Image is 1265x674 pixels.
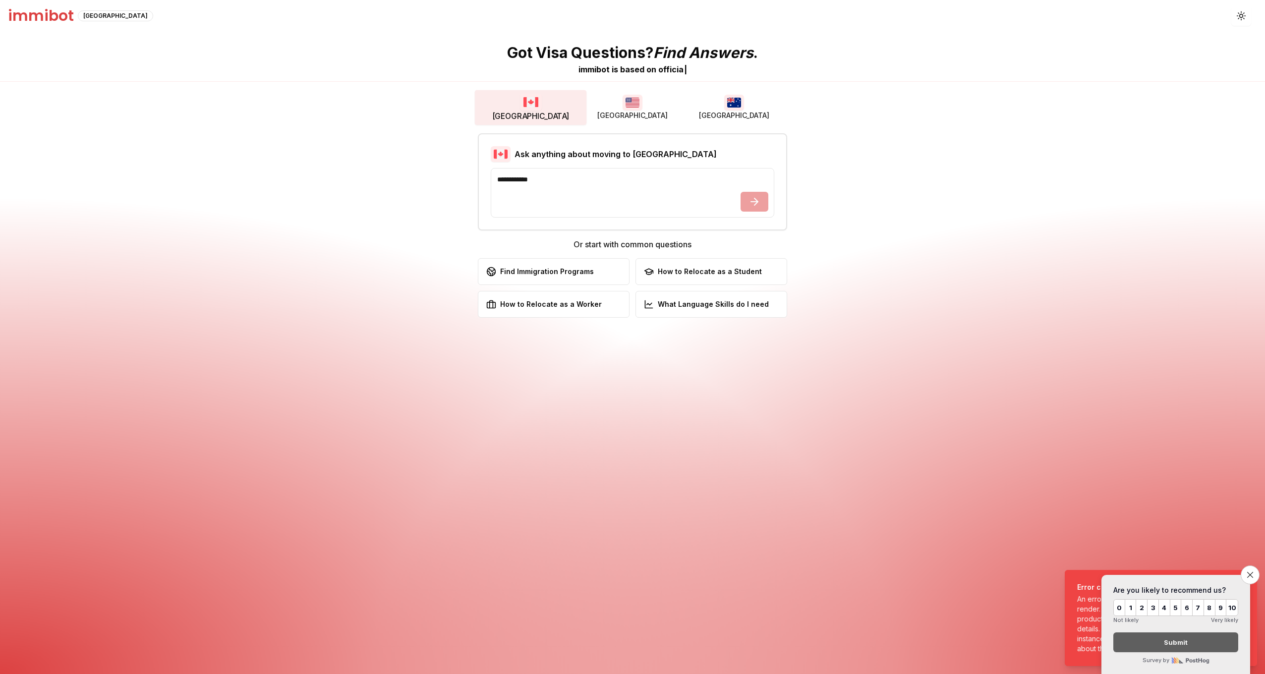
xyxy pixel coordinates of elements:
img: Australia flag [724,95,744,111]
div: How to Relocate as a Student [644,267,762,277]
div: immibot is [578,63,618,75]
div: What Language Skills do I need [644,299,769,309]
span: [GEOGRAPHIC_DATA] [492,111,570,122]
h2: Ask anything about moving to [GEOGRAPHIC_DATA] [515,148,717,160]
button: How to Relocate as a Student [635,258,787,285]
span: [GEOGRAPHIC_DATA] [699,111,769,120]
h3: Or start with common questions [478,238,787,250]
img: USA flag [623,95,642,111]
span: b a s e d o n o f f i c i a [620,64,684,74]
span: Find Answers [653,44,753,61]
h1: immibot [8,7,74,25]
button: What Language Skills do I need [635,291,787,318]
div: How to Relocate as a Worker [486,299,602,309]
div: Error creating guest session [1077,582,1241,592]
button: Find Immigration Programs [478,258,630,285]
button: How to Relocate as a Worker [478,291,630,318]
div: Find Immigration Programs [486,267,594,277]
span: [GEOGRAPHIC_DATA] [597,111,668,120]
img: Canada flag [520,93,542,111]
span: | [684,64,687,74]
div: [GEOGRAPHIC_DATA] [78,10,153,21]
img: Canada flag [491,146,511,162]
p: Got Visa Questions? . [507,44,758,61]
div: An error occurred in the Server Components render. The specific message is omitted in production ... [1077,594,1241,654]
